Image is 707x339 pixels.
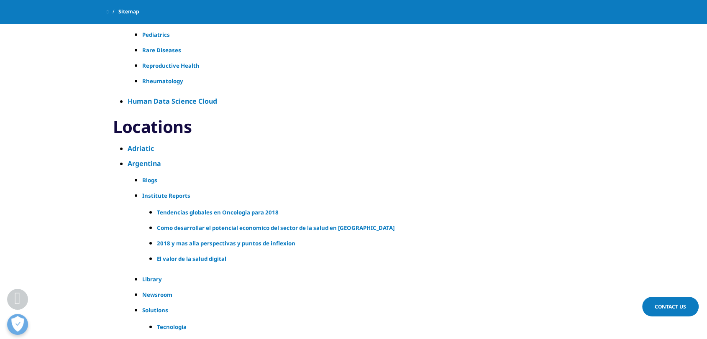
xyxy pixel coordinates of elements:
a: Newsroom [142,290,581,300]
a: El valor de la salud digital [157,254,575,264]
a: Tendencias globales en Oncologia para 2018 [157,207,575,217]
a: Library [142,274,581,284]
a: Pediatrics [142,30,581,40]
a: Argentina [128,158,588,168]
a: Locations [113,116,594,137]
a: Tecnologia [157,322,575,332]
a: Human Data Science Cloud [128,96,588,106]
a: Solutions [142,305,581,315]
a: Rheumatology [142,76,581,86]
span: Sitemap [118,4,139,19]
button: Open Preferences [7,314,28,335]
a: Institute Reports [142,191,581,201]
span: Contact Us [655,303,686,310]
a: Rare Diseases [142,45,581,55]
a: Adriatic [128,143,588,153]
a: 2018 y mas alla perspectivas y puntos de inflexion [157,238,575,248]
a: Reproductive Health [142,61,581,71]
a: Contact Us [642,297,699,316]
a: Blogs [142,175,581,185]
a: Como desarrollar el potencial economico del sector de la salud en [GEOGRAPHIC_DATA] [157,223,575,233]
